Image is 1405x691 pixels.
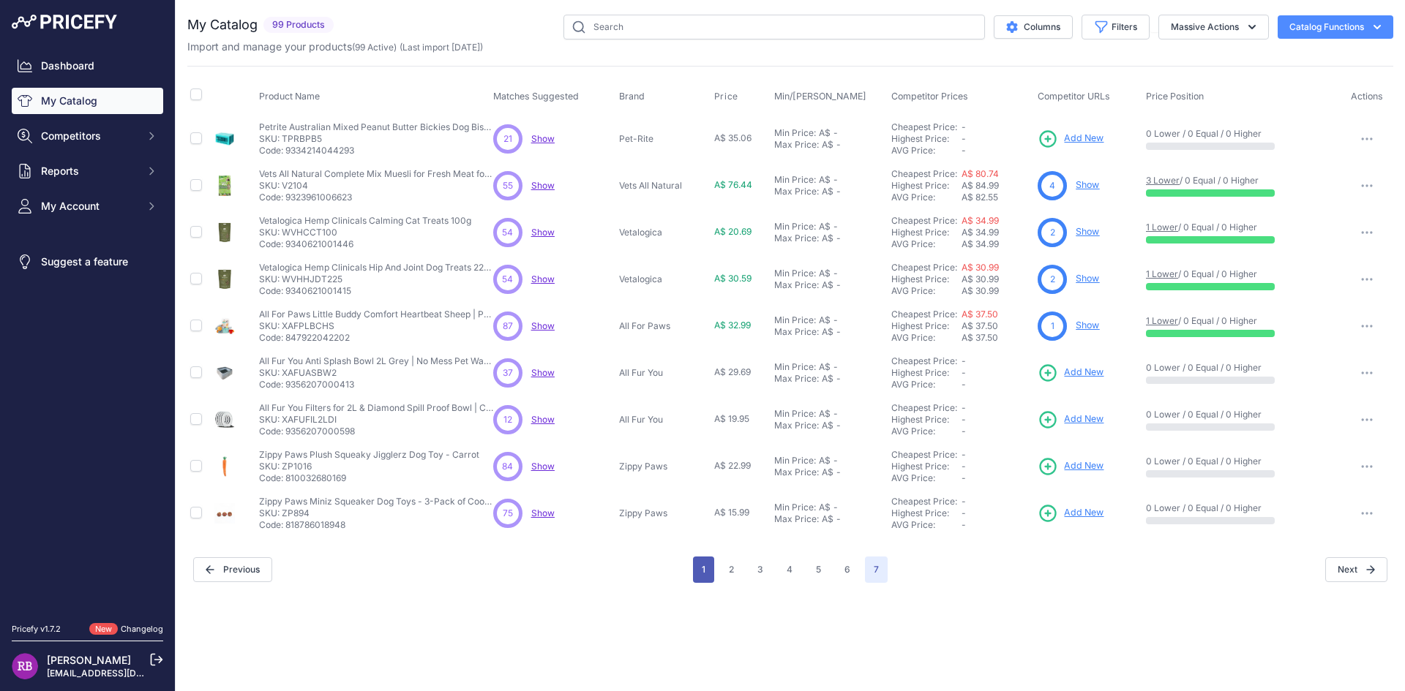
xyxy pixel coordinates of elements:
[1076,273,1099,284] a: Show
[259,355,493,367] p: All Fur You Anti Splash Bowl 2L Grey | No Mess Pet Water Bowl
[531,367,555,378] a: Show
[259,379,493,390] p: Code: 9356207000413
[714,413,749,424] span: A$ 19.95
[400,42,483,53] span: (Last import [DATE])
[962,367,966,378] span: -
[833,186,841,197] div: -
[619,507,708,519] p: Zippy Paws
[259,367,493,379] p: SKU: XAFUASBW2
[822,186,833,197] div: A$
[503,132,512,146] span: 21
[1146,268,1329,280] p: / 0 Equal / 0 Higher
[259,192,493,203] p: Code: 9323961006623
[822,139,833,151] div: A$
[619,461,708,472] p: Zippy Paws
[962,285,1032,297] div: A$ 30.99
[502,460,513,473] span: 84
[619,367,708,379] p: All Fur You
[962,215,999,226] a: A$ 34.99
[1064,132,1104,146] span: Add New
[714,226,752,237] span: A$ 20.69
[774,279,819,291] div: Max Price:
[12,123,163,149] button: Competitors
[833,139,841,151] div: -
[502,273,513,286] span: 54
[891,496,957,507] a: Cheapest Price:
[962,332,1032,344] div: A$ 37.50
[962,320,998,331] span: A$ 37.50
[891,519,962,531] div: AVG Price:
[259,320,493,332] p: SKU: XAFPLBCHS
[259,145,493,156] p: Code: 9334214044293
[833,326,841,338] div: -
[531,273,555,284] a: Show
[822,420,833,431] div: A$
[891,192,962,203] div: AVG Price:
[774,373,819,385] div: Max Price:
[531,414,555,425] span: Show
[962,355,966,366] span: -
[619,227,708,238] p: Vetalogica
[833,279,841,291] div: -
[259,238,471,250] p: Code: 9340621001446
[714,460,751,471] span: A$ 22.99
[503,507,513,520] span: 75
[259,426,493,437] p: Code: 9356207000598
[962,449,966,460] span: -
[1146,456,1329,467] p: 0 Lower / 0 Equal / 0 Higher
[259,180,493,192] p: SKU: V2104
[259,519,493,531] p: Code: 818786018948
[962,472,966,483] span: -
[819,314,831,326] div: A$
[774,139,819,151] div: Max Price:
[822,326,833,338] div: A$
[962,273,999,284] span: A$ 30.99
[263,17,334,34] span: 99 Products
[1038,409,1104,430] a: Add New
[962,402,966,413] span: -
[259,309,493,320] p: All For Paws Little Buddy Comfort Heartbeat Sheep | Puppy Anxiety Relief
[774,455,816,467] div: Min Price:
[891,121,957,132] a: Cheapest Price:
[259,332,493,344] p: Code: 847922042202
[1146,175,1180,186] a: 3 Lower
[819,127,831,139] div: A$
[259,121,493,133] p: Petrite Australian Mixed Peanut Butter Bickies Dog Biscuits - 5kg Bulk Box
[1038,129,1104,149] a: Add New
[962,145,966,156] span: -
[774,502,816,513] div: Min Price:
[819,502,831,513] div: A$
[41,199,137,214] span: My Account
[1146,91,1204,102] span: Price Position
[891,402,957,413] a: Cheapest Price:
[259,461,479,472] p: SKU: ZP1016
[822,467,833,478] div: A$
[891,414,962,426] div: Highest Price:
[962,133,966,144] span: -
[774,408,816,420] div: Min Price:
[819,221,831,233] div: A$
[1146,362,1329,374] p: 0 Lower / 0 Equal / 0 Higher
[1051,320,1054,333] span: 1
[493,91,579,102] span: Matches Suggested
[962,519,966,530] span: -
[187,15,258,35] h2: My Catalog
[962,238,1032,250] div: A$ 34.99
[355,42,394,53] a: 99 Active
[962,414,966,425] span: -
[1146,128,1329,140] p: 0 Lower / 0 Equal / 0 Higher
[833,373,841,385] div: -
[962,121,966,132] span: -
[833,513,841,525] div: -
[12,249,163,275] a: Suggest a feature
[774,314,816,326] div: Min Price:
[259,91,320,102] span: Product Name
[962,507,966,518] span: -
[259,507,493,519] p: SKU: ZP894
[819,174,831,186] div: A$
[831,502,838,513] div: -
[259,227,471,238] p: SKU: WVHCCT100
[1064,412,1104,426] span: Add New
[831,455,838,467] div: -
